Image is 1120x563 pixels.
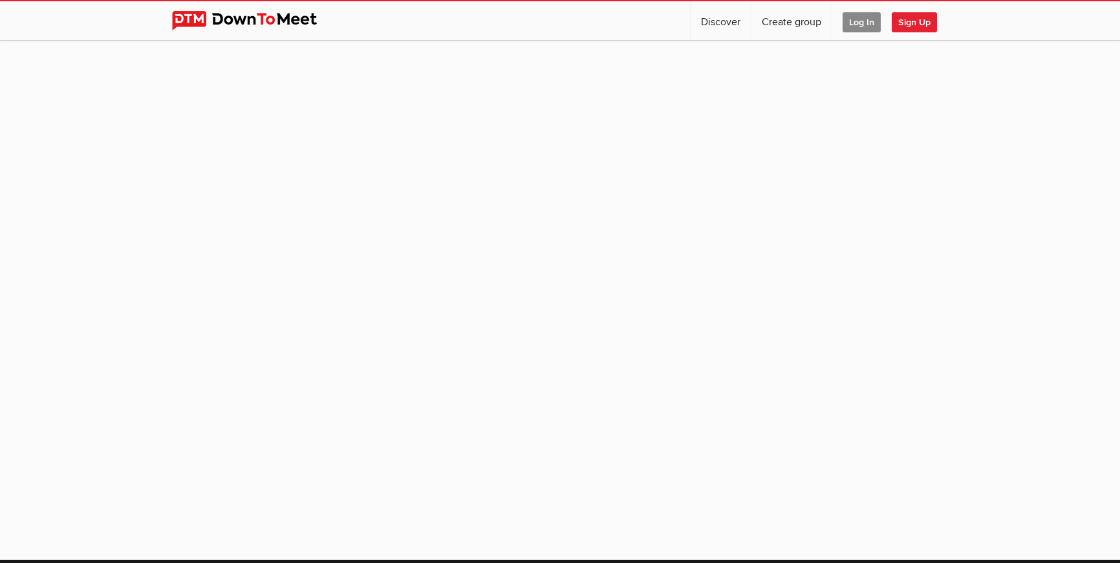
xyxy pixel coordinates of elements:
span: Sign Up [892,12,937,32]
a: Create group [751,1,832,40]
a: Sign Up [892,1,947,40]
span: Log In [843,12,881,32]
img: DownToMeet [172,11,337,30]
a: Log In [832,1,891,40]
a: Discover [691,1,751,40]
